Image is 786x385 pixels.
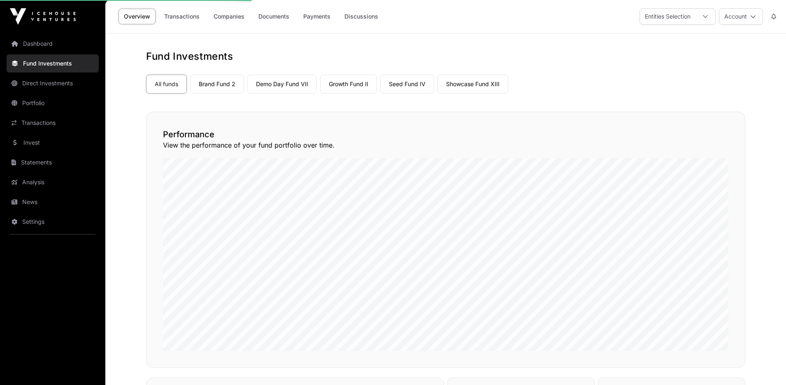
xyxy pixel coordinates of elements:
img: Icehouse Ventures Logo [10,8,76,25]
a: Transactions [159,9,205,24]
p: View the performance of your fund portfolio over time. [163,140,728,150]
a: Overview [119,9,156,24]
a: Seed Fund IV [380,75,434,94]
a: Invest [7,134,99,152]
h1: Fund Investments [146,50,745,63]
a: Statements [7,153,99,171]
a: Fund Investments [7,54,99,73]
button: Account [719,8,763,25]
a: Transactions [7,114,99,132]
a: Growth Fund II [320,75,377,94]
a: Showcase Fund XIII [437,75,508,94]
a: Brand Fund 2 [190,75,244,94]
a: Settings [7,213,99,231]
a: Demo Day Fund VII [247,75,317,94]
a: Payments [298,9,336,24]
a: Companies [208,9,250,24]
h2: Performance [163,129,728,140]
a: Portfolio [7,94,99,112]
a: Discussions [339,9,384,24]
div: Entities Selection [640,9,695,24]
a: All funds [146,75,187,94]
a: Dashboard [7,35,99,53]
a: Direct Investments [7,74,99,92]
a: Documents [253,9,295,24]
iframe: Chat Widget [745,345,786,385]
a: Analysis [7,173,99,191]
a: News [7,193,99,211]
